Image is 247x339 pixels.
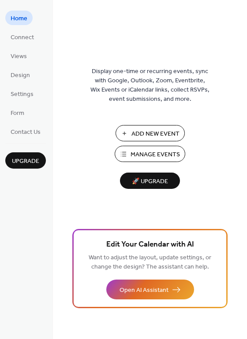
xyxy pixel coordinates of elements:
[125,176,175,188] span: 🚀 Upgrade
[106,239,194,251] span: Edit Your Calendar with AI
[11,90,34,99] span: Settings
[11,14,27,23] span: Home
[5,124,46,139] a: Contact Us
[11,52,27,61] span: Views
[11,71,30,80] span: Design
[5,29,39,44] a: Connect
[5,48,32,63] a: Views
[131,129,180,139] span: Add New Event
[5,11,33,25] a: Home
[89,252,211,273] span: Want to adjust the layout, update settings, or change the design? The assistant can help.
[11,109,24,118] span: Form
[131,150,180,159] span: Manage Events
[12,157,39,166] span: Upgrade
[11,128,41,137] span: Contact Us
[115,146,185,162] button: Manage Events
[106,280,194,299] button: Open AI Assistant
[5,67,35,82] a: Design
[116,125,185,141] button: Add New Event
[5,86,39,101] a: Settings
[120,286,168,295] span: Open AI Assistant
[5,152,46,169] button: Upgrade
[11,33,34,42] span: Connect
[5,105,30,120] a: Form
[120,173,180,189] button: 🚀 Upgrade
[90,67,210,104] span: Display one-time or recurring events, sync with Google, Outlook, Zoom, Eventbrite, Wix Events or ...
